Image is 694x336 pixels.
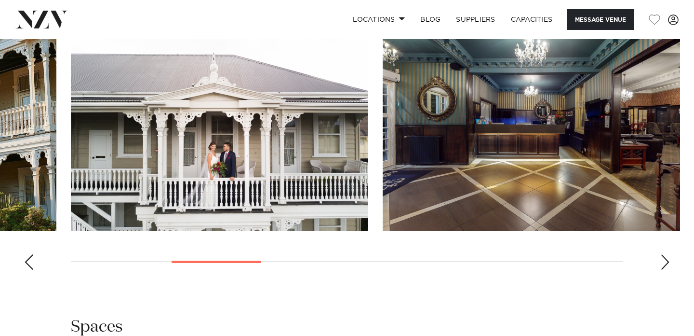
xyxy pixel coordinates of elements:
[413,9,448,30] a: BLOG
[448,9,503,30] a: SUPPLIERS
[383,13,680,231] swiper-slide: 4 / 11
[15,11,68,28] img: nzv-logo.png
[71,13,368,231] swiper-slide: 3 / 11
[567,9,634,30] button: Message Venue
[345,9,413,30] a: Locations
[503,9,561,30] a: Capacities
